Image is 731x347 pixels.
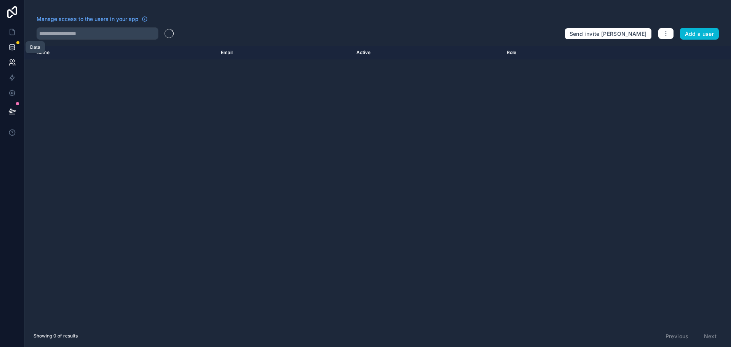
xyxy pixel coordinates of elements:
[30,44,40,50] div: Data
[34,333,78,339] span: Showing 0 of results
[37,15,148,23] a: Manage access to the users in your app
[24,46,731,325] div: scrollable content
[24,46,216,59] th: Name
[37,15,139,23] span: Manage access to the users in your app
[216,46,352,59] th: Email
[352,46,502,59] th: Active
[680,28,719,40] button: Add a user
[565,28,652,40] button: Send invite [PERSON_NAME]
[502,46,623,59] th: Role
